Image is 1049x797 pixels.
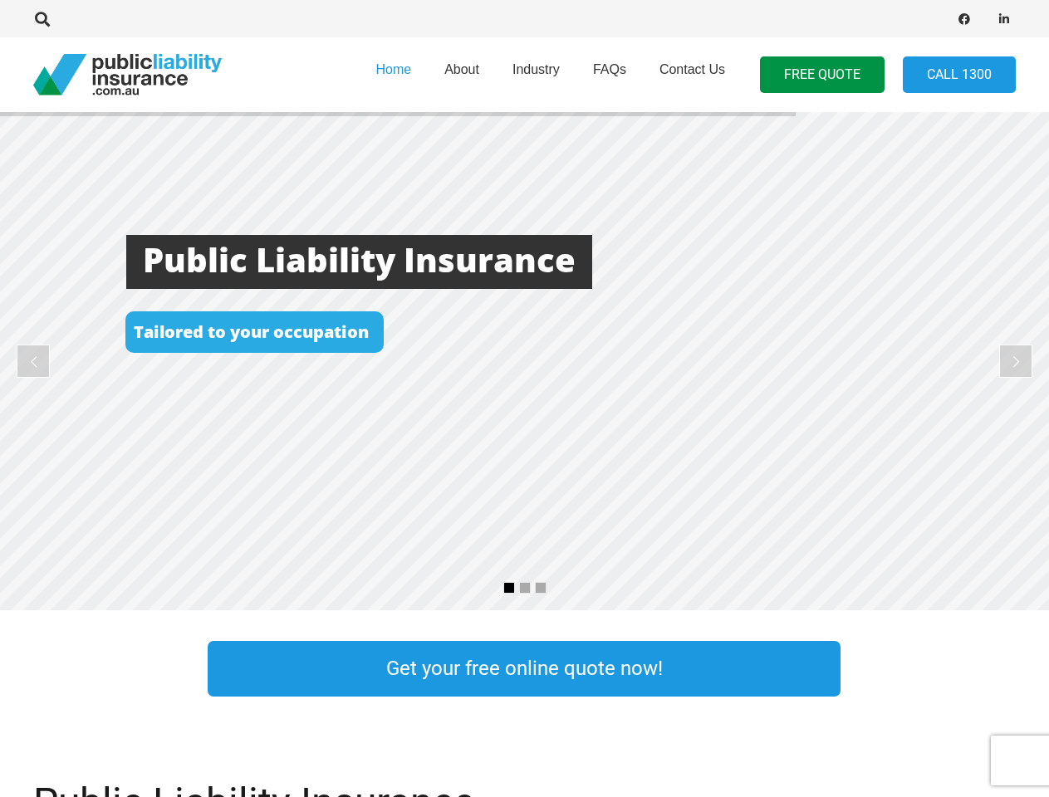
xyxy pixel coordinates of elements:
[576,32,643,117] a: FAQs
[33,54,222,95] a: pli_logotransparent
[359,32,428,117] a: Home
[444,62,479,76] span: About
[760,56,885,94] a: FREE QUOTE
[208,641,841,697] a: Get your free online quote now!
[428,32,496,117] a: About
[659,62,725,76] span: Contact Us
[903,56,1016,94] a: Call 1300
[375,62,411,76] span: Home
[512,62,560,76] span: Industry
[993,7,1016,31] a: LinkedIn
[26,12,59,27] a: Search
[953,7,976,31] a: Facebook
[593,62,626,76] span: FAQs
[496,32,576,117] a: Industry
[874,637,1048,701] a: Link
[643,32,742,117] a: Contact Us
